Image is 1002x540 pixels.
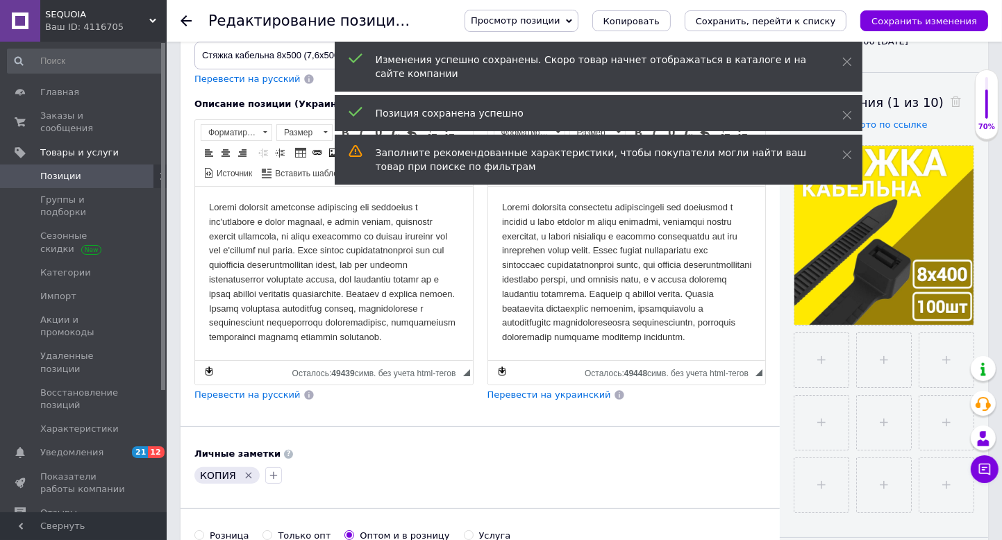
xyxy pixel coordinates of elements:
div: Подсчет символов [292,365,463,378]
span: Товары и услуги [40,146,119,159]
span: 49439 [331,369,354,378]
a: Размер [276,124,333,141]
button: Копировать [592,10,671,31]
span: Форматирование [201,125,258,140]
b: Личные заметки [194,448,281,459]
span: Перевести на русский [194,389,301,400]
span: Уведомления [40,446,103,459]
span: Копировать [603,16,660,26]
span: Источник [215,168,252,180]
span: Размер [277,125,319,140]
div: Изменения успешно сохранены. Скоро товар начнет отображаться в каталоге и на сайте компании [376,53,808,81]
div: Ваш ID: 4116705 [45,21,167,33]
span: Вставить шаблон [273,168,342,180]
span: 12 [148,446,164,458]
input: Например, H&M женское платье зеленое 38 размер вечернее макси с блестками [194,42,475,69]
span: Характеристики [40,423,119,435]
span: SEQUOIA [45,8,149,21]
a: Сделать резервную копию сейчас [201,364,217,379]
i: Сохранить, перейти к списку [696,16,836,26]
span: Отзывы [40,507,77,519]
div: 70% Качество заполнения [975,69,999,140]
h1: Редактирование позиции: Стяжка кабельна 8х500 (7,6х500 )мм чорна 100 шт. [208,12,815,29]
span: КОПИЯ [200,470,236,481]
a: По правому краю [235,145,250,160]
span: Категории [40,267,91,279]
span: Показатели работы компании [40,471,128,496]
span: Группы и подборки [40,194,128,219]
a: Источник [201,165,254,180]
iframe: Визуальный текстовый редактор, 5ADF8FE8-D63A-4667-A68B-F011EF2FC50C [195,187,473,360]
span: Перетащите для изменения размера [463,369,470,376]
span: Просмотр позиции [471,15,560,26]
div: Заполните рекомендованные характеристики, чтобы покупатели могли найти ваш товар при поиске по фи... [376,146,808,174]
a: Вставить шаблон [260,165,344,180]
a: Уменьшить отступ [256,145,271,160]
div: Позиция сохранена успешно [376,106,808,120]
div: 70% [976,122,998,132]
span: Акции и промокоды [40,314,128,339]
span: Перетащите для изменения размера [755,369,762,376]
button: Чат с покупателем [971,455,999,483]
span: Добавить фото по ссылке [804,119,928,130]
span: Импорт [40,290,76,303]
span: Главная [40,86,79,99]
iframe: Визуальный текстовый редактор, BB484BD6-8099-42B7-BEC5-EB7AFBFAF1B0 [488,187,766,360]
div: Вернуться назад [181,15,192,26]
a: Таблица [293,145,308,160]
div: Подсчет символов [585,365,755,378]
span: Перевести на русский [194,74,301,84]
span: Перевести на украинский [487,389,611,400]
a: По левому краю [201,145,217,160]
a: По центру [218,145,233,160]
span: 21 [132,446,148,458]
a: Сделать резервную копию сейчас [494,364,510,379]
div: Обновлено: 15:00 [DATE] [794,35,974,48]
a: Изображение [326,145,342,160]
span: Сезонные скидки [40,230,128,255]
span: Заказы и сообщения [40,110,128,135]
span: 49448 [624,369,647,378]
i: Сохранить изменения [871,16,977,26]
div: Изображения (1 из 10) [794,94,974,111]
a: Увеличить отступ [272,145,287,160]
span: Позиции [40,170,81,183]
span: Восстановление позиций [40,387,128,412]
span: Описание позиции (Украинский) [194,99,365,109]
a: Вставить/Редактировать ссылку (Ctrl+L) [310,145,325,160]
button: Сохранить, перейти к списку [685,10,847,31]
input: Поиск [7,49,164,74]
span: Удаленные позиции [40,350,128,375]
button: Сохранить изменения [860,10,988,31]
a: Форматирование [201,124,272,141]
svg: Удалить метку [243,470,254,481]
